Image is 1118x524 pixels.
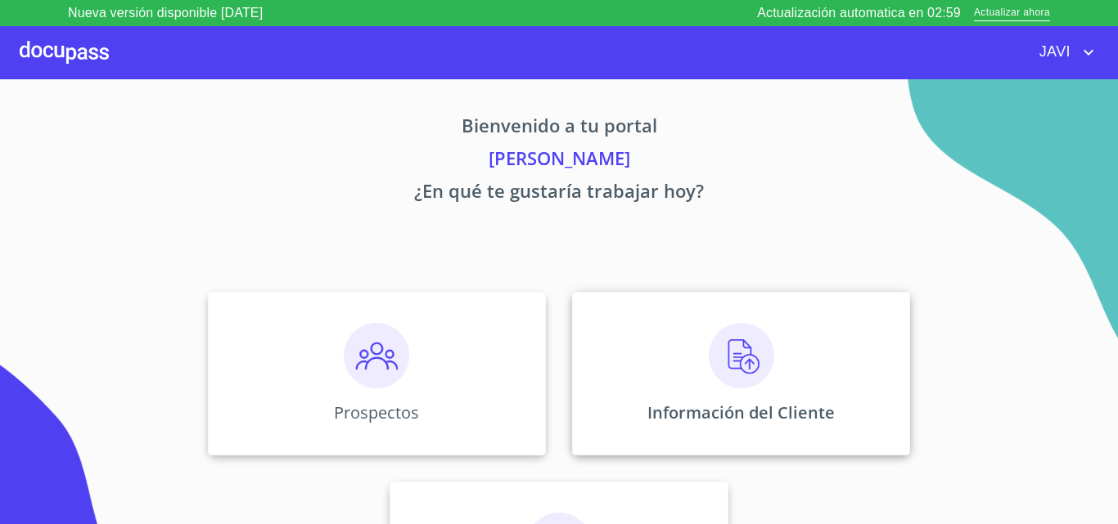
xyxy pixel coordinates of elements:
span: JAVI [1027,39,1079,65]
p: Nueva versión disponible [DATE] [68,3,263,23]
button: account of current user [1027,39,1098,65]
img: carga.png [709,323,774,388]
img: prospectos.png [344,323,409,388]
span: Actualizar ahora [974,5,1050,22]
p: [PERSON_NAME] [55,145,1063,177]
p: Prospectos [334,401,419,423]
p: Información del Cliente [647,401,835,423]
p: Bienvenido a tu portal [55,112,1063,145]
p: ¿En qué te gustaría trabajar hoy? [55,177,1063,210]
p: Actualización automatica en 02:59 [757,3,961,23]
